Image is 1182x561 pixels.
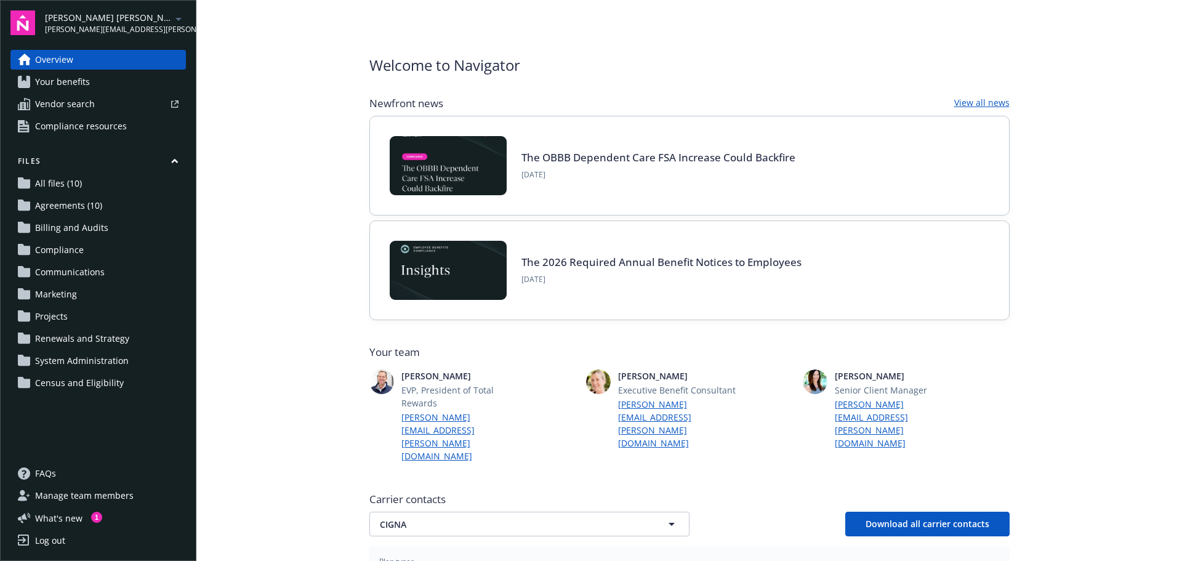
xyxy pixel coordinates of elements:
[10,72,186,92] a: Your benefits
[35,72,90,92] span: Your benefits
[35,94,95,114] span: Vendor search
[340,406,360,426] a: Previous
[10,307,186,326] a: Projects
[401,384,522,410] span: EVP, President of Total Rewards
[171,11,186,26] a: arrowDropDown
[10,116,186,136] a: Compliance resources
[35,373,124,393] span: Census and Eligibility
[835,384,955,397] span: Senior Client Manager
[10,218,186,238] a: Billing and Audits
[10,156,186,171] button: Files
[10,486,186,506] a: Manage team members
[521,169,795,180] span: [DATE]
[10,351,186,371] a: System Administration
[35,262,105,282] span: Communications
[10,285,186,304] a: Marketing
[369,345,1010,360] span: Your team
[35,50,73,70] span: Overview
[586,369,611,394] img: photo
[45,10,186,35] button: [PERSON_NAME] [PERSON_NAME] [PERSON_NAME] & [PERSON_NAME], LLC[PERSON_NAME][EMAIL_ADDRESS][PERSON...
[35,512,82,525] span: What ' s new
[10,373,186,393] a: Census and Eligibility
[803,369,827,394] img: photo
[10,10,35,35] img: navigator-logo.svg
[10,329,186,349] a: Renewals and Strategy
[35,240,84,260] span: Compliance
[521,150,795,164] a: The OBBB Dependent Care FSA Increase Could Backfire
[835,369,955,382] span: [PERSON_NAME]
[618,398,739,450] a: [PERSON_NAME][EMAIL_ADDRESS][PERSON_NAME][DOMAIN_NAME]
[10,196,186,216] a: Agreements (10)
[35,285,77,304] span: Marketing
[35,464,56,483] span: FAQs
[10,174,186,193] a: All files (10)
[390,241,507,300] img: Card Image - EB Compliance Insights.png
[390,136,507,195] img: BLOG-Card Image - Compliance - OBBB Dep Care FSA - 08-01-25.jpg
[45,24,171,35] span: [PERSON_NAME][EMAIL_ADDRESS][PERSON_NAME][DOMAIN_NAME]
[866,518,989,530] span: Download all carrier contacts
[10,512,102,525] button: What's new1
[35,329,129,349] span: Renewals and Strategy
[369,369,394,394] img: photo
[954,96,1010,111] a: View all news
[369,512,689,536] button: CIGNA
[618,384,739,397] span: Executive Benefit Consultant
[401,369,522,382] span: [PERSON_NAME]
[369,96,443,111] span: Newfront news
[45,11,171,24] span: [PERSON_NAME] [PERSON_NAME] [PERSON_NAME] & [PERSON_NAME], LLC
[1019,406,1039,426] a: Next
[35,196,102,216] span: Agreements (10)
[521,255,802,269] a: The 2026 Required Annual Benefit Notices to Employees
[35,307,68,326] span: Projects
[10,240,186,260] a: Compliance
[35,174,82,193] span: All files (10)
[835,398,955,450] a: [PERSON_NAME][EMAIL_ADDRESS][PERSON_NAME][DOMAIN_NAME]
[10,94,186,114] a: Vendor search
[521,274,802,285] span: [DATE]
[380,518,636,531] span: CIGNA
[35,351,129,371] span: System Administration
[35,218,108,238] span: Billing and Audits
[35,531,65,551] div: Log out
[369,54,520,76] span: Welcome to Navigator
[35,486,134,506] span: Manage team members
[10,50,186,70] a: Overview
[401,411,522,462] a: [PERSON_NAME][EMAIL_ADDRESS][PERSON_NAME][DOMAIN_NAME]
[618,369,739,382] span: [PERSON_NAME]
[91,512,102,523] div: 1
[369,492,1010,507] span: Carrier contacts
[10,262,186,282] a: Communications
[35,116,127,136] span: Compliance resources
[10,464,186,483] a: FAQs
[845,512,1010,536] button: Download all carrier contacts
